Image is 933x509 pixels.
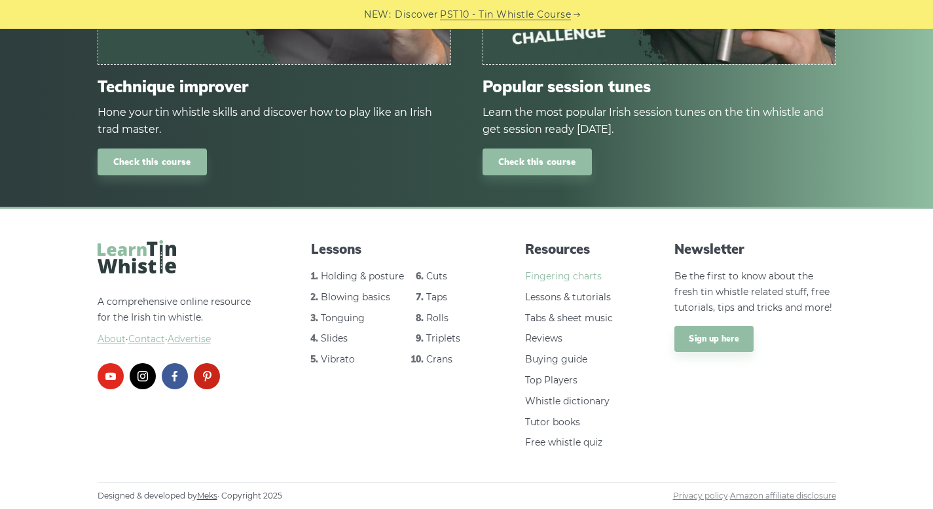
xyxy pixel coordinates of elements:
a: Tabs & sheet music [525,312,613,324]
div: Hone your tin whistle skills and discover how to play like an Irish trad master. [98,104,451,138]
a: Amazon affiliate disclosure [730,491,836,500]
span: Contact [128,333,165,345]
a: Crans [426,353,452,365]
a: PST10 - Tin Whistle Course [440,7,571,22]
a: Cuts [426,270,447,282]
a: Tonguing [321,312,365,324]
a: facebook [162,363,188,389]
span: Resources [525,240,622,258]
a: Reviews [525,332,562,344]
a: Contact·Advertise [128,333,211,345]
span: Popular session tunes [483,77,836,96]
a: Top Players [525,374,577,386]
span: Designed & developed by · Copyright 2025 [98,489,282,502]
a: Slides [321,332,348,344]
span: Advertise [168,333,211,345]
a: Whistle dictionary [525,395,610,407]
a: instagram [130,363,156,389]
p: Be the first to know about the fresh tin whistle related stuff, free tutorials, tips and tricks a... [674,269,835,315]
a: Buying guide [525,353,587,365]
a: Rolls [426,312,448,324]
a: Sign up here [674,326,754,352]
a: youtube [98,363,124,389]
span: · [98,332,259,347]
a: Meks [197,491,217,500]
a: Privacy policy [673,491,728,500]
span: Technique improver [98,77,451,96]
a: About [98,333,126,345]
span: NEW: [364,7,391,22]
a: Tutor books [525,416,580,428]
a: Free whistle quiz [525,436,602,448]
a: Check this course [483,149,592,175]
a: Check this course [98,149,207,175]
span: Discover [395,7,438,22]
a: Blowing basics [321,291,390,303]
a: Taps [426,291,447,303]
a: Fingering charts [525,270,602,282]
a: Triplets [426,332,460,344]
a: Lessons & tutorials [525,291,611,303]
span: Newsletter [674,240,835,258]
a: Vibrato [321,353,355,365]
p: A comprehensive online resource for the Irish tin whistle. [98,294,259,347]
a: pinterest [194,363,220,389]
span: Lessons [311,240,472,258]
span: · [673,489,836,502]
img: LearnTinWhistle.com [98,240,176,273]
div: Learn the most popular Irish session tunes on the tin whistle and get session ready [DATE]. [483,104,836,138]
a: Holding & posture [321,270,404,282]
